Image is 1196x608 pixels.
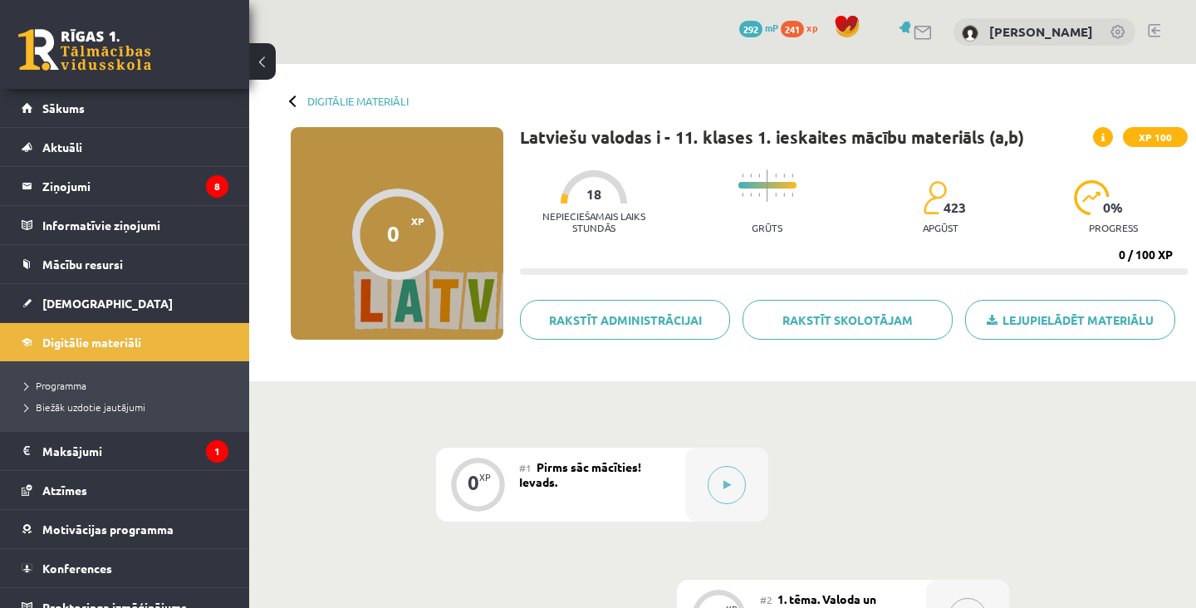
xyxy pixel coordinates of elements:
[42,335,141,350] span: Digitālie materiāli
[962,25,978,42] img: Nauris Mutulis
[775,174,777,178] img: icon-short-line-57e1e144782c952c97e751825c79c345078a6d821885a25fce030b3d8c18986b.svg
[22,284,228,322] a: [DEMOGRAPHIC_DATA]
[783,193,785,197] img: icon-short-line-57e1e144782c952c97e751825c79c345078a6d821885a25fce030b3d8c18986b.svg
[742,193,743,197] img: icon-short-line-57e1e144782c952c97e751825c79c345078a6d821885a25fce030b3d8c18986b.svg
[739,21,762,37] span: 292
[42,561,112,576] span: Konferences
[775,193,777,197] img: icon-short-line-57e1e144782c952c97e751825c79c345078a6d821885a25fce030b3d8c18986b.svg
[42,206,228,244] legend: Informatīvie ziņojumi
[944,200,966,215] span: 423
[42,483,87,498] span: Atzīmes
[781,21,804,37] span: 241
[792,193,793,197] img: icon-short-line-57e1e144782c952c97e751825c79c345078a6d821885a25fce030b3d8c18986b.svg
[519,461,532,474] span: #1
[765,21,778,34] span: mP
[22,323,228,361] a: Digitālie materiāli
[25,379,86,392] span: Programma
[22,245,228,283] a: Mācību resursi
[752,222,782,233] p: Grūts
[989,23,1093,40] a: [PERSON_NAME]
[781,21,826,34] a: 241 xp
[22,167,228,205] a: Ziņojumi8
[923,180,947,215] img: students-c634bb4e5e11cddfef0936a35e636f08e4e9abd3cc4e673bd6f9a4125e45ecb1.svg
[18,29,151,71] a: Rīgas 1. Tālmācības vidusskola
[42,167,228,205] legend: Ziņojumi
[22,128,228,166] a: Aktuāli
[411,215,424,227] span: XP
[750,193,752,197] img: icon-short-line-57e1e144782c952c97e751825c79c345078a6d821885a25fce030b3d8c18986b.svg
[520,210,669,233] p: Nepieciešamais laiks stundās
[767,169,768,202] img: icon-long-line-d9ea69661e0d244f92f715978eff75569469978d946b2353a9bb055b3ed8787d.svg
[42,522,174,537] span: Motivācijas programma
[758,174,760,178] img: icon-short-line-57e1e144782c952c97e751825c79c345078a6d821885a25fce030b3d8c18986b.svg
[206,440,228,463] i: 1
[806,21,817,34] span: xp
[42,140,82,154] span: Aktuāli
[22,510,228,548] a: Motivācijas programma
[307,95,409,107] a: Digitālie materiāli
[42,257,123,272] span: Mācību resursi
[760,593,772,606] span: #2
[22,549,228,587] a: Konferences
[22,89,228,127] a: Sākums
[22,471,228,509] a: Atzīmes
[25,400,233,414] a: Biežāk uzdotie jautājumi
[758,193,760,197] img: icon-short-line-57e1e144782c952c97e751825c79c345078a6d821885a25fce030b3d8c18986b.svg
[1089,222,1138,233] p: progress
[1103,200,1124,215] span: 0 %
[42,432,228,470] legend: Maksājumi
[519,459,641,489] span: Pirms sāc mācīties! Ievads.
[1123,127,1188,147] span: XP 100
[42,296,173,311] span: [DEMOGRAPHIC_DATA]
[739,21,778,34] a: 292 mP
[743,300,953,340] a: Rakstīt skolotājam
[25,400,145,414] span: Biežāk uzdotie jautājumi
[22,432,228,470] a: Maksājumi1
[965,300,1175,340] a: Lejupielādēt materiālu
[468,475,479,490] div: 0
[750,174,752,178] img: icon-short-line-57e1e144782c952c97e751825c79c345078a6d821885a25fce030b3d8c18986b.svg
[387,221,399,246] div: 0
[742,174,743,178] img: icon-short-line-57e1e144782c952c97e751825c79c345078a6d821885a25fce030b3d8c18986b.svg
[22,206,228,244] a: Informatīvie ziņojumi
[783,174,785,178] img: icon-short-line-57e1e144782c952c97e751825c79c345078a6d821885a25fce030b3d8c18986b.svg
[25,378,233,393] a: Programma
[42,101,85,115] span: Sākums
[923,222,958,233] p: apgūst
[479,473,491,482] div: XP
[586,187,601,202] span: 18
[206,175,228,198] i: 8
[792,174,793,178] img: icon-short-line-57e1e144782c952c97e751825c79c345078a6d821885a25fce030b3d8c18986b.svg
[520,300,730,340] a: Rakstīt administrācijai
[520,127,1024,147] h1: Latviešu valodas i - 11. klases 1. ieskaites mācību materiāls (a,b)
[1074,180,1110,215] img: icon-progress-161ccf0a02000e728c5f80fcf4c31c7af3da0e1684b2b1d7c360e028c24a22f1.svg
